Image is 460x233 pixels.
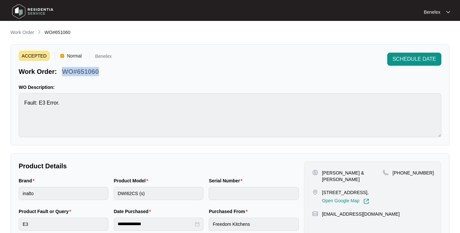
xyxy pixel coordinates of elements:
[312,170,318,175] img: user-pin
[60,54,64,58] img: Vercel Logo
[446,10,450,14] img: dropdown arrow
[383,170,389,175] img: map-pin
[209,177,245,184] label: Serial Number
[19,218,108,231] input: Product Fault or Query
[19,187,108,200] input: Brand
[10,29,34,36] p: Work Order
[209,218,298,231] input: Purchased From
[387,53,441,66] button: SCHEDULE DATE
[209,187,298,200] input: Serial Number
[393,55,436,63] span: SCHEDULE DATE
[363,198,369,204] img: Link-External
[114,187,203,200] input: Product Model
[114,208,153,215] label: Date Purchased
[37,29,42,35] img: chevron-right
[19,93,441,137] textarea: Fault: E3 Error.
[45,30,70,35] span: WO#651060
[9,29,35,36] a: Work Order
[393,170,434,176] p: [PHONE_NUMBER]
[322,170,383,183] p: [PERSON_NAME] & [PERSON_NAME]
[322,189,369,196] p: [STREET_ADDRESS],
[10,2,56,21] img: residentia service logo
[19,208,74,215] label: Product Fault or Query
[95,54,112,61] p: Benelex
[19,84,441,91] p: WO Description:
[322,198,369,204] a: Open Google Map
[62,67,99,76] p: WO#651060
[114,177,151,184] label: Product Model
[312,211,318,217] img: map-pin
[64,51,84,61] span: Normal
[19,177,37,184] label: Brand
[312,189,318,195] img: map-pin
[322,211,400,217] p: [EMAIL_ADDRESS][DOMAIN_NAME]
[209,208,250,215] label: Purchased From
[19,51,49,61] span: ACCEPTED
[19,67,57,76] p: Work Order:
[19,161,299,171] p: Product Details
[118,221,194,227] input: Date Purchased
[424,9,440,15] p: Benelex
